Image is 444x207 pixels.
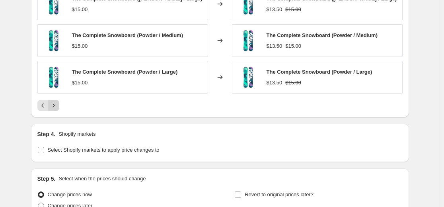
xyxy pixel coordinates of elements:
nav: Pagination [37,100,59,111]
img: Main_589fc064-24a2-4236-9eaf-13b2bd35d21d_80x.jpg [42,29,66,53]
img: Main_589fc064-24a2-4236-9eaf-13b2bd35d21d_80x.jpg [42,65,66,89]
h2: Step 5. [37,175,56,183]
img: Main_589fc064-24a2-4236-9eaf-13b2bd35d21d_80x.jpg [236,65,260,89]
span: The Complete Snowboard (Powder / Large) [267,69,372,75]
strike: $15.00 [285,79,301,87]
button: Previous [37,100,49,111]
img: Main_589fc064-24a2-4236-9eaf-13b2bd35d21d_80x.jpg [236,29,260,53]
span: Change prices now [48,191,92,197]
div: $15.00 [72,6,88,14]
div: $13.50 [267,6,282,14]
div: $15.00 [72,42,88,50]
button: Next [48,100,59,111]
p: Shopify markets [58,130,95,138]
strike: $15.00 [285,42,301,50]
div: $15.00 [72,79,88,87]
span: Select Shopify markets to apply price changes to [48,147,160,153]
span: The Complete Snowboard (Powder / Large) [72,69,178,75]
div: $13.50 [267,42,282,50]
span: The Complete Snowboard (Powder / Medium) [267,32,378,38]
p: Select when the prices should change [58,175,146,183]
span: The Complete Snowboard (Powder / Medium) [72,32,183,38]
div: $13.50 [267,79,282,87]
span: Revert to original prices later? [245,191,314,197]
h2: Step 4. [37,130,56,138]
strike: $15.00 [285,6,301,14]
